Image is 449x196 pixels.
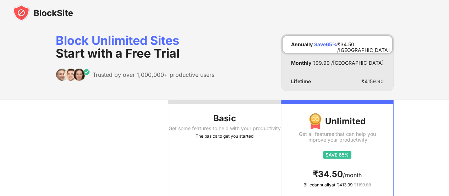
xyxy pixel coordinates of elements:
div: ₹ 99.99 /[GEOGRAPHIC_DATA] [312,60,384,66]
span: ₹ 34.50 [313,169,343,179]
div: Block Unlimited Sites [56,34,214,60]
div: ₹ 4159.90 [361,79,384,84]
div: Monthly [291,60,311,66]
img: save65.svg [323,151,351,159]
div: Annually [291,42,313,47]
div: Save 65 % [314,42,337,47]
div: Basic [168,113,281,124]
div: /month [290,169,384,180]
img: img-premium-medal [309,113,322,130]
div: Lifetime [291,79,311,84]
img: blocksite-icon-black.svg [13,4,73,21]
div: Get all features that can help you improve your productivity [290,131,384,143]
div: ₹ 34.50 /[GEOGRAPHIC_DATA] [337,42,390,47]
div: Unlimited [290,113,384,130]
span: Start with a Free Trial [56,46,180,60]
div: Billed annually at ₹ 413.99 [290,181,384,189]
div: Trusted by over 1,000,000+ productive users [93,71,214,78]
span: ₹ 1199.88 [354,182,371,187]
div: The basics to get you started [168,133,281,140]
img: trusted-by.svg [56,68,90,81]
div: Get some features to help with your productivity [168,126,281,131]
